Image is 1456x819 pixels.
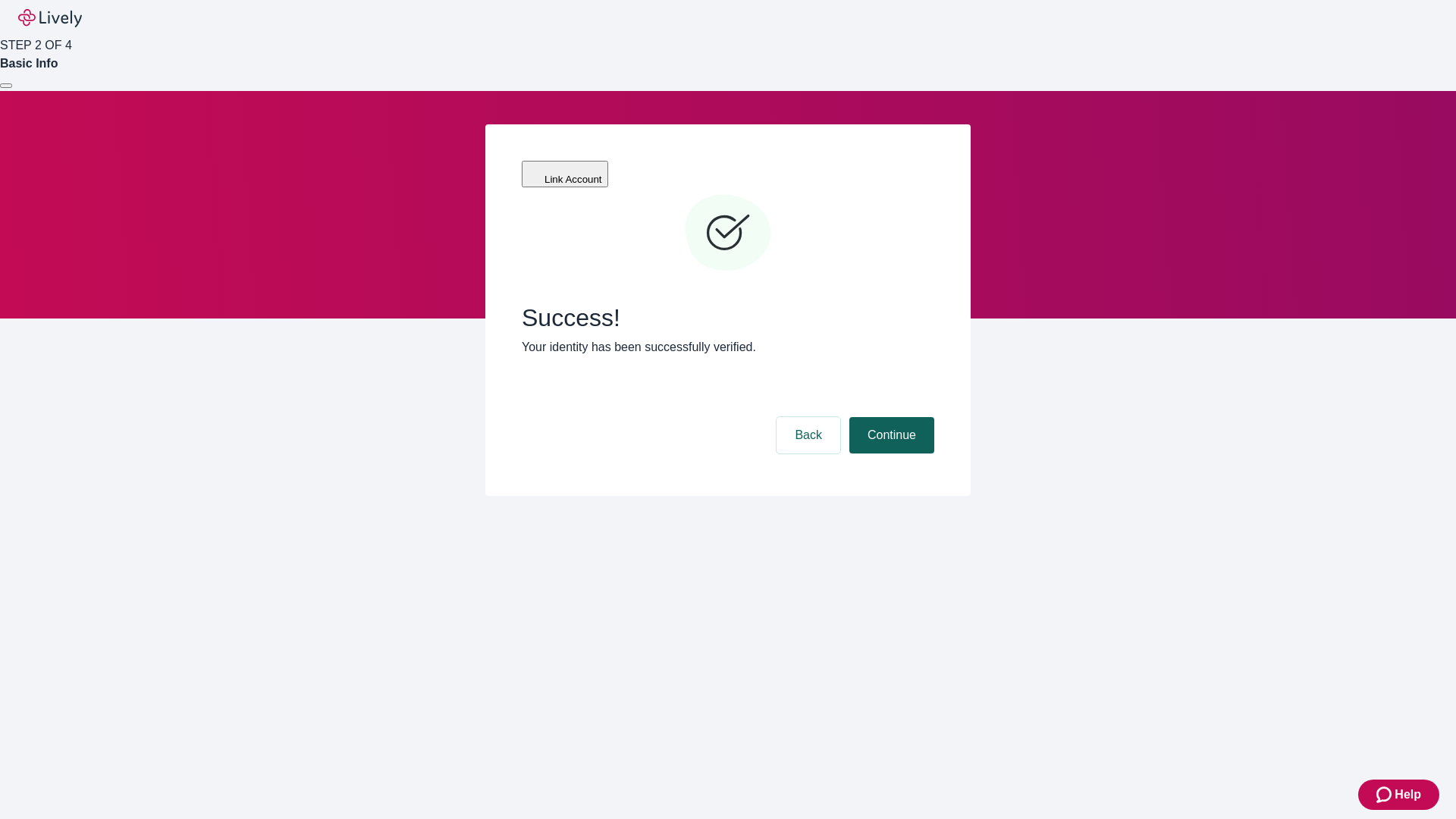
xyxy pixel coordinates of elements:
span: Success! [522,303,934,332]
img: Lively [18,9,82,27]
button: Link Account [522,161,608,187]
svg: Zendesk support icon [1376,786,1395,804]
span: Help [1395,786,1421,804]
button: Back [777,417,840,453]
p: Your identity has been successfully verified. [522,338,934,356]
svg: Checkmark icon [682,188,773,279]
button: Continue [849,417,934,453]
button: Zendesk support iconHelp [1358,780,1439,810]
